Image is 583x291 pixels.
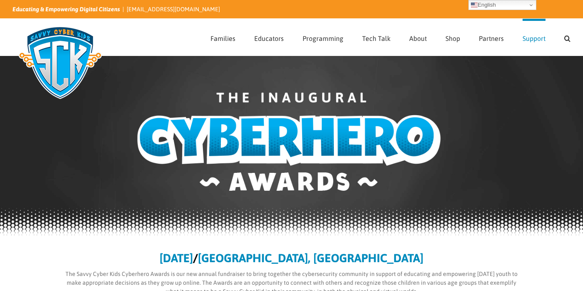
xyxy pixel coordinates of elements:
span: Tech Talk [362,35,390,42]
a: [EMAIL_ADDRESS][DOMAIN_NAME] [127,6,220,13]
a: Shop [445,19,460,56]
span: Partners [479,35,504,42]
span: Shop [445,35,460,42]
span: About [409,35,427,42]
a: Support [523,19,545,56]
nav: Main Menu [210,19,570,56]
a: Programming [303,19,343,56]
a: Search [564,19,570,56]
img: Savvy Cyber Kids Logo [13,21,108,104]
a: Tech Talk [362,19,390,56]
span: Support [523,35,545,42]
span: Educators [254,35,284,42]
img: en [471,2,478,8]
a: Educators [254,19,284,56]
b: / [193,251,198,265]
a: Families [210,19,235,56]
span: Families [210,35,235,42]
a: About [409,19,427,56]
b: [DATE] [160,251,193,265]
b: [GEOGRAPHIC_DATA], [GEOGRAPHIC_DATA] [198,251,423,265]
i: Educating & Empowering Digital Citizens [13,6,120,13]
span: Programming [303,35,343,42]
a: Partners [479,19,504,56]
